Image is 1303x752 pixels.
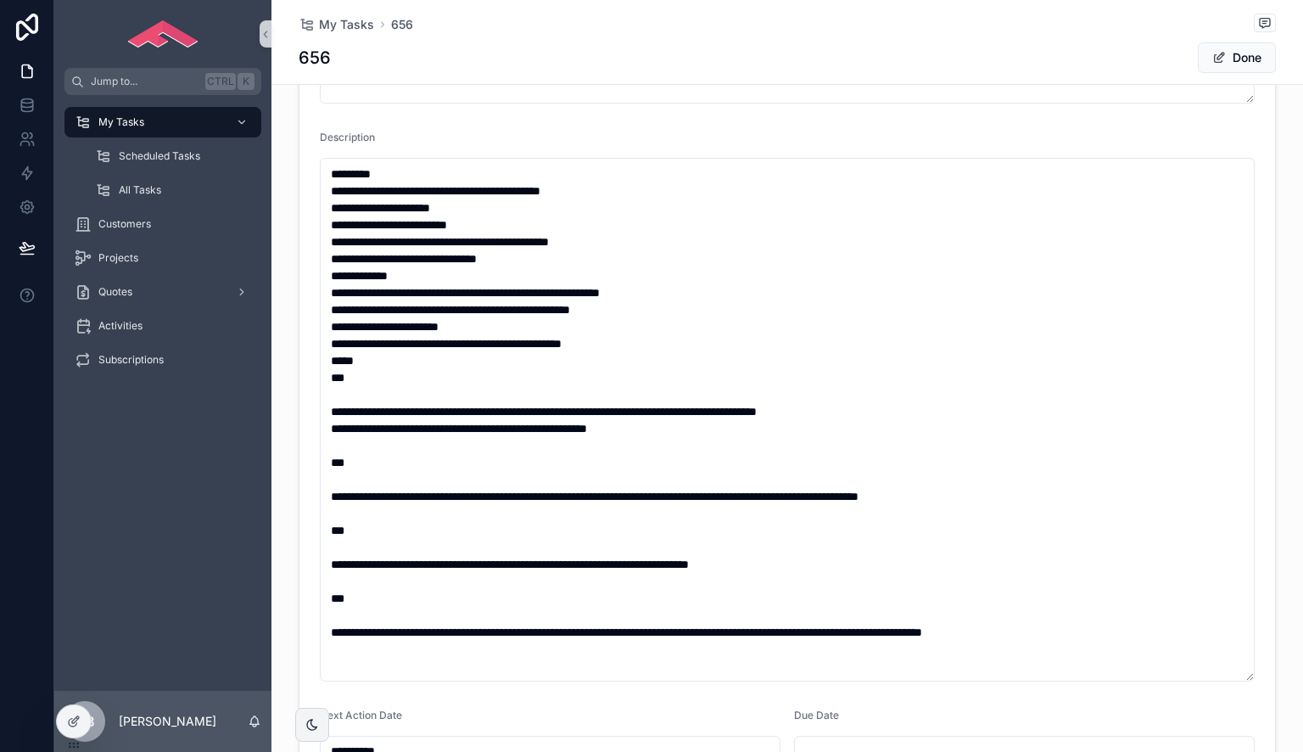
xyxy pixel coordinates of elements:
span: Subscriptions [98,353,164,367]
h1: 656 [299,46,331,70]
p: [PERSON_NAME] [119,713,216,730]
a: All Tasks [85,175,261,205]
span: Scheduled Tasks [119,149,200,163]
span: Due Date [794,709,839,721]
a: Subscriptions [64,345,261,375]
span: Ctrl [205,73,236,90]
span: Jump to... [91,75,199,88]
a: Scheduled Tasks [85,141,261,171]
span: All Tasks [119,183,161,197]
a: 656 [391,16,413,33]
a: Activities [64,311,261,341]
span: Next Action Date [320,709,402,721]
span: Description [320,131,375,143]
span: My Tasks [98,115,144,129]
a: My Tasks [64,107,261,137]
span: My Tasks [319,16,374,33]
a: Projects [64,243,261,273]
a: Customers [64,209,261,239]
span: Quotes [98,285,132,299]
button: Jump to...CtrlK [64,68,261,95]
img: App logo [128,20,199,48]
button: Done [1198,42,1276,73]
a: My Tasks [299,16,374,33]
span: Activities [98,319,143,333]
span: K [239,75,253,88]
a: Quotes [64,277,261,307]
span: Customers [98,217,151,231]
div: scrollable content [54,95,271,397]
span: Projects [98,251,138,265]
